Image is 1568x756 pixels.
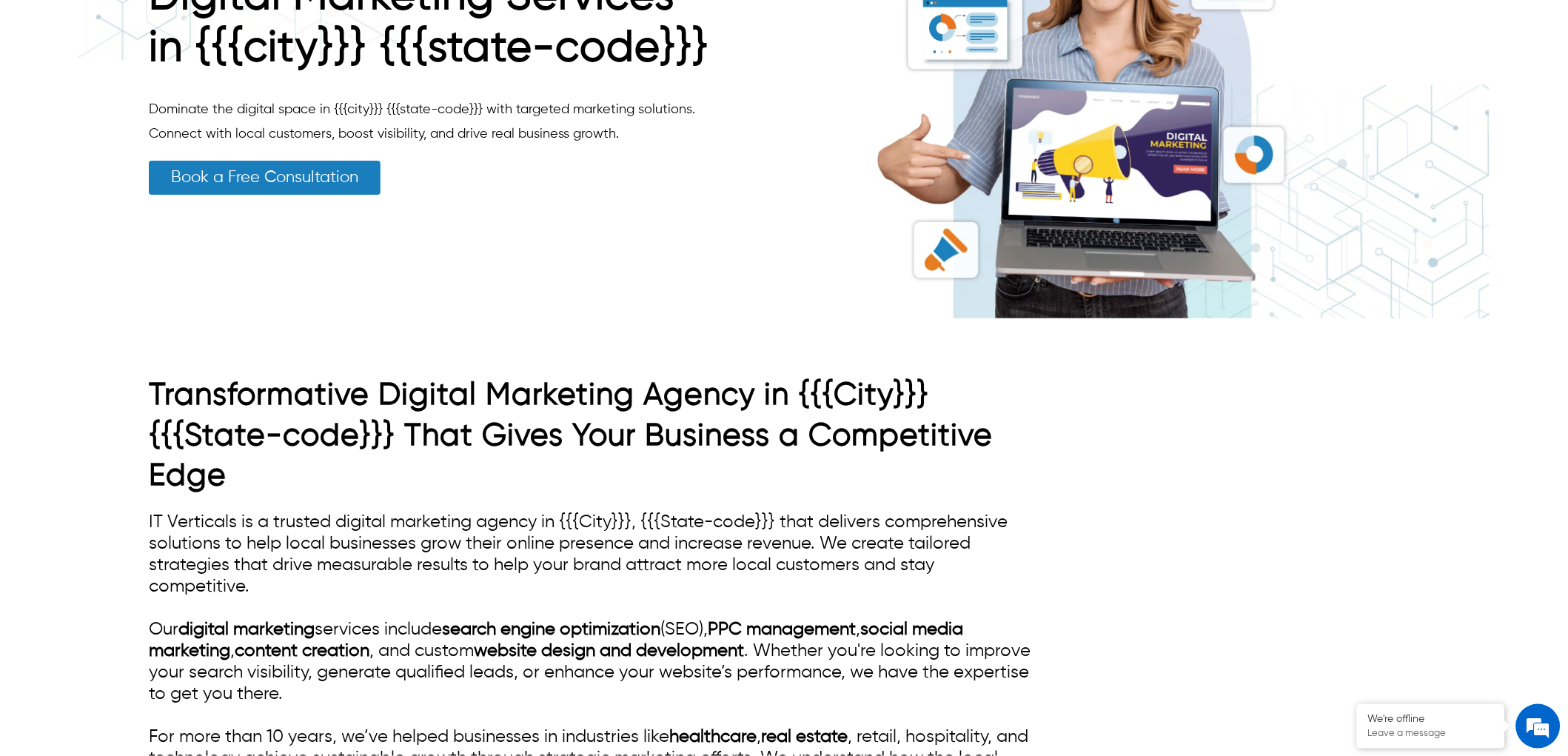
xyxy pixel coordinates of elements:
[178,620,315,638] a: digital marketing
[761,728,848,746] a: real estate
[217,456,269,476] em: Submit
[149,103,695,141] span: Dominate the digital space in {{{city}}} {{{state-code}}} with targeted marketing solutions. Conn...
[474,642,744,660] a: website design and development
[7,404,282,456] textarea: Type your message and click 'Submit'
[149,161,381,195] a: Book a Free Consultation
[1368,713,1494,726] div: We're offline
[102,389,113,398] img: salesiqlogo_leal7QplfZFryJ6FIlVepeu7OftD7mt8q6exU6-34PB8prfIgodN67KcxXM9Y7JQ_.png
[77,83,249,102] div: Leave a message
[669,728,757,746] a: healthcare
[25,89,62,97] img: logo_Zg8I0qSkbAqR2WFHt3p6CTuqpyXMFPubPcD2OT02zFN43Cy9FUNNG3NEPhM_Q1qe_.png
[116,388,188,398] em: Driven by SalesIQ
[149,375,1038,497] h1: Transformative Digital Marketing Agency in {{{City}}} {{{State-code}}} That Gives Your Business a...
[442,620,660,638] a: search engine optimization
[235,642,369,660] a: content creation
[708,620,856,638] a: PPC management
[31,187,258,336] span: We are offline. Please leave us a message.
[149,620,963,660] a: social media marketing
[243,7,278,43] div: Minimize live chat window
[1368,728,1494,740] p: Leave a message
